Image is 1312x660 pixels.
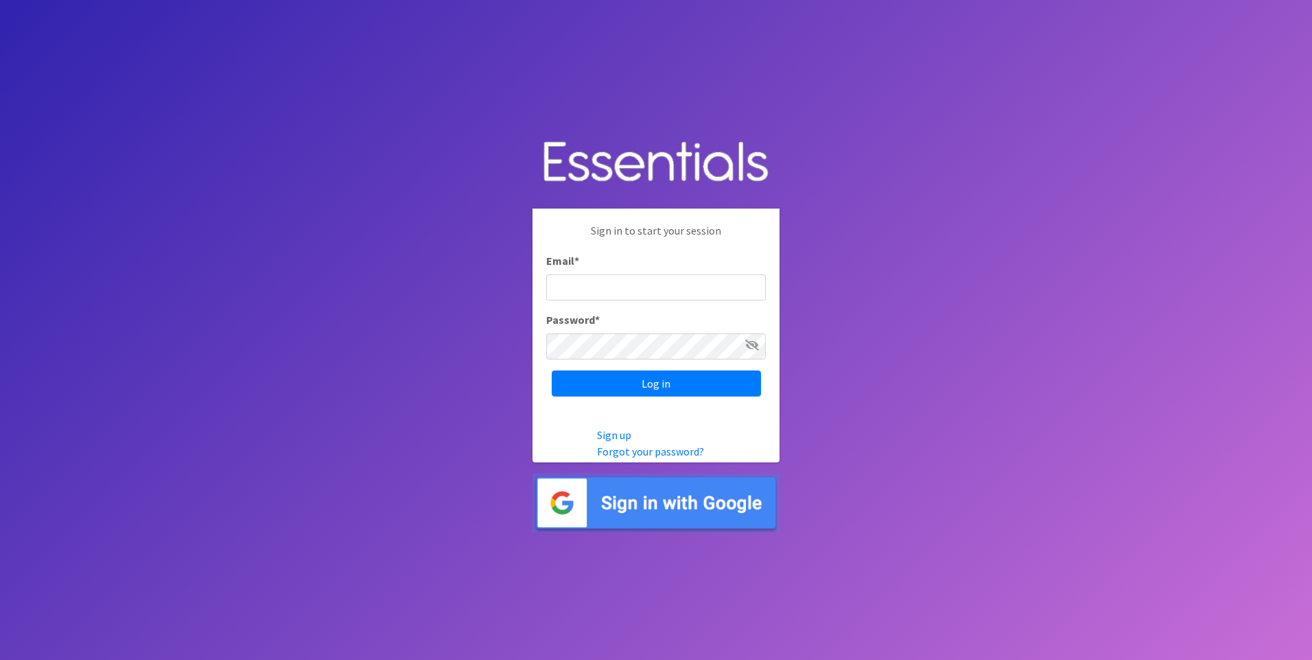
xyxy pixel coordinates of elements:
[597,445,704,458] a: Forgot your password?
[552,370,761,397] input: Log in
[595,313,600,327] abbr: required
[546,222,766,252] p: Sign in to start your session
[597,428,631,442] a: Sign up
[546,252,579,269] label: Email
[574,254,579,268] abbr: required
[532,128,780,198] img: Human Essentials
[546,311,600,328] label: Password
[532,473,780,533] img: Sign in with Google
